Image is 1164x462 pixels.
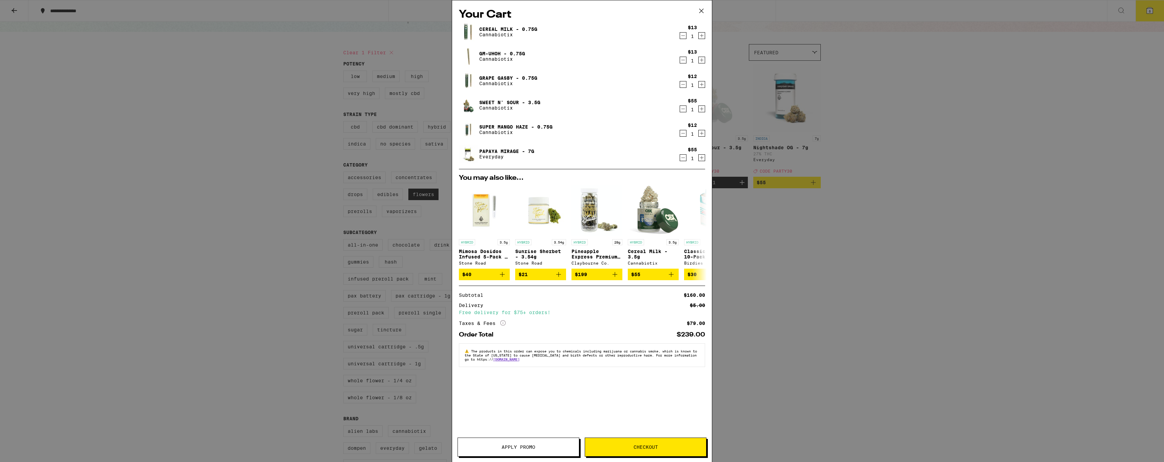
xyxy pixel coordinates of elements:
a: Open page for Mimosa Dosidos Infused 5-Pack - 3.5g from Stone Road [459,185,510,269]
div: Cannabiotix [628,261,679,265]
span: Checkout [634,445,658,449]
p: Cannabiotix [479,81,537,86]
p: Mimosa Dosidos Infused 5-Pack - 3.5g [459,249,510,259]
button: Checkout [585,438,706,457]
a: Grape Gasby - 0.75g [479,75,537,81]
p: Everyday [479,154,534,159]
a: [DOMAIN_NAME] [493,357,520,361]
span: Hi. Need any help? [4,5,49,10]
a: Gm-uhOh - 0.75g [479,51,525,56]
h2: Your Cart [459,7,705,22]
a: Papaya Mirage - 7g [479,149,534,154]
a: Open page for Pineapple Express Premium Smalls - 28g from Claybourne Co. [571,185,622,269]
span: $55 [631,272,640,277]
p: 3.5g [666,239,679,245]
div: 1 [688,34,697,39]
div: Stone Road [459,261,510,265]
button: Add to bag [571,269,622,280]
p: HYBRID [515,239,531,245]
button: Add to bag [628,269,679,280]
img: Stone Road - Mimosa Dosidos Infused 5-Pack - 3.5g [459,185,510,236]
div: 1 [688,58,697,63]
div: $13 [688,25,697,30]
img: Papaya Mirage - 7g [459,145,478,163]
p: Cannabiotix [479,56,525,62]
div: $239.00 [677,332,705,338]
button: Apply Promo [458,438,579,457]
button: Add to bag [684,269,735,280]
div: $5.00 [690,303,705,308]
div: Stone Road [515,261,566,265]
button: Add to bag [515,269,566,280]
img: Birdies - Classic Hybrid 10-Pack - 7g [684,185,735,236]
div: $12 [688,122,697,128]
img: Cannabiotix - Cereal Milk - 3.5g [628,185,679,236]
p: Classic Hybrid 10-Pack - 7g [684,249,735,259]
span: Apply Promo [502,445,535,449]
div: Birdies [684,261,735,265]
img: Grape Gasby - 0.75g [459,71,478,90]
div: $55 [688,147,697,152]
p: HYBRID [459,239,475,245]
div: Subtotal [459,293,488,297]
p: Pineapple Express Premium Smalls - 28g [571,249,622,259]
p: 3.5g [498,239,510,245]
p: Cannabiotix [479,130,552,135]
div: $13 [688,49,697,55]
a: Open page for Cereal Milk - 3.5g from Cannabiotix [628,185,679,269]
button: Add to bag [459,269,510,280]
span: $40 [462,272,471,277]
div: 1 [688,131,697,137]
button: Increment [698,105,705,112]
span: The products in this order can expose you to chemicals including marijuana or cannabis smoke, whi... [465,349,697,361]
img: Gm-uhOh - 0.75g [459,47,478,66]
div: 1 [688,82,697,88]
button: Decrement [680,105,686,112]
button: Increment [698,130,705,137]
a: Super Mango Haze - 0.75g [479,124,552,130]
p: Cannabiotix [479,32,537,37]
div: $79.00 [687,321,705,326]
img: Super Mango Haze - 0.75g [459,120,478,139]
button: Increment [698,81,705,88]
p: 28g [612,239,622,245]
p: Sunrise Sherbet - 3.54g [515,249,566,259]
p: 3.54g [552,239,566,245]
div: Taxes & Fees [459,320,506,326]
div: Order Total [459,332,498,338]
span: $21 [519,272,528,277]
button: Increment [698,154,705,161]
p: HYBRID [684,239,700,245]
p: Cannabiotix [479,105,540,111]
button: Increment [698,57,705,63]
div: Free delivery for $75+ orders! [459,310,705,315]
a: Open page for Sunrise Sherbet - 3.54g from Stone Road [515,185,566,269]
h2: You may also like... [459,175,705,181]
div: Claybourne Co. [571,261,622,265]
div: Delivery [459,303,488,308]
img: Cereal Milk - 0.75g [459,22,478,41]
p: Cereal Milk - 3.5g [628,249,679,259]
button: Decrement [680,57,686,63]
div: $55 [688,98,697,103]
img: Stone Road - Sunrise Sherbet - 3.54g [515,185,566,236]
p: HYBRID [571,239,588,245]
button: Decrement [680,81,686,88]
button: Decrement [680,130,686,137]
button: Increment [698,32,705,39]
a: Open page for Classic Hybrid 10-Pack - 7g from Birdies [684,185,735,269]
div: 1 [688,107,697,112]
div: $160.00 [684,293,705,297]
a: Cereal Milk - 0.75g [479,26,537,32]
button: Decrement [680,154,686,161]
p: HYBRID [628,239,644,245]
span: ⚠️ [465,349,471,353]
img: Sweet N' Sour - 3.5g [459,96,478,115]
a: Sweet N' Sour - 3.5g [479,100,540,105]
div: $12 [688,74,697,79]
div: 1 [688,156,697,161]
img: Claybourne Co. - Pineapple Express Premium Smalls - 28g [571,185,622,236]
button: Decrement [680,32,686,39]
span: $30 [687,272,697,277]
span: $199 [575,272,587,277]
